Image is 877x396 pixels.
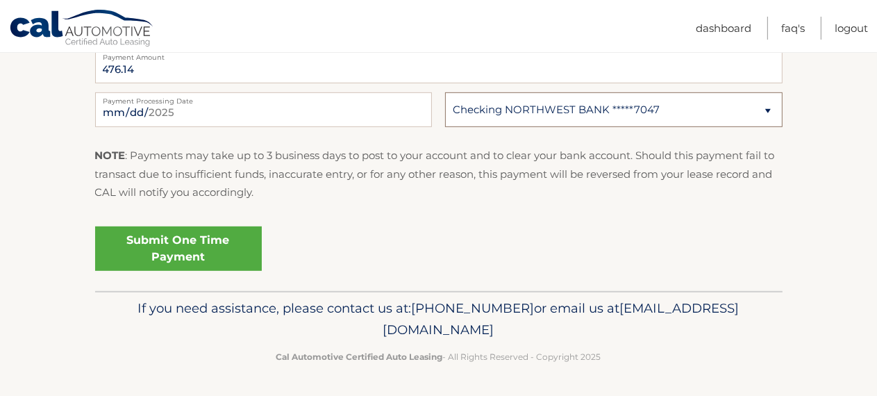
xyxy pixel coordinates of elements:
label: Payment Processing Date [95,92,432,104]
strong: NOTE [95,149,126,162]
input: Payment Date [95,92,432,127]
p: : Payments may take up to 3 business days to post to your account and to clear your bank account.... [95,147,783,201]
p: - All Rights Reserved - Copyright 2025 [104,349,774,364]
a: Dashboard [696,17,751,40]
a: Submit One Time Payment [95,226,262,271]
a: Cal Automotive [9,9,155,49]
a: Logout [835,17,868,40]
strong: Cal Automotive Certified Auto Leasing [276,352,443,362]
span: [PHONE_NUMBER] [412,300,535,316]
p: If you need assistance, please contact us at: or email us at [104,297,774,342]
a: FAQ's [781,17,805,40]
label: Payment Amount [95,49,783,60]
input: Payment Amount [95,49,783,83]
